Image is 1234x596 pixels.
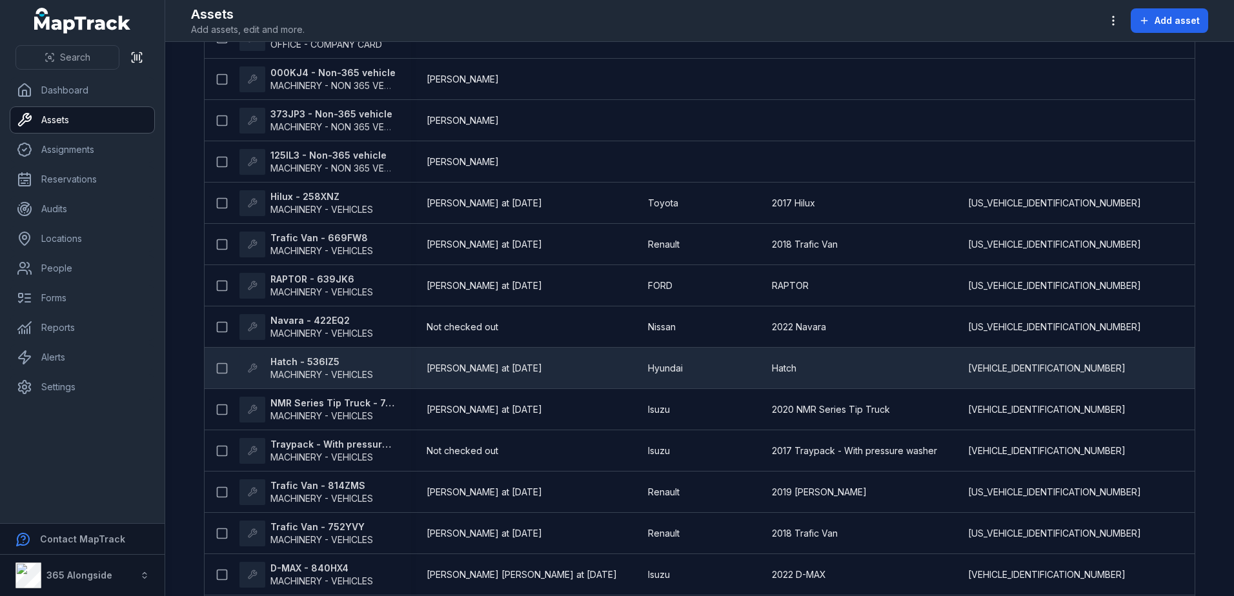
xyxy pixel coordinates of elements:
[270,66,396,79] strong: 000KJ4 - Non-365 vehicle
[427,403,542,416] span: [PERSON_NAME] at [DATE]
[270,314,373,327] strong: Navara - 422EQ2
[270,438,396,451] strong: Traypack - With pressure washer - 573XHL
[15,45,119,70] button: Search
[772,197,815,210] span: 2017 Hilux
[648,444,670,457] span: Isuzu
[270,534,373,545] span: MACHINERY - VEHICLES
[772,279,809,292] span: RAPTOR
[239,190,373,216] a: Hilux - 258XNZMACHINERY - VEHICLES
[270,521,373,533] strong: Trafic Van - 752YVY
[648,486,680,499] span: Renault
[239,66,396,92] a: 000KJ4 - Non-365 vehicleMACHINERY - NON 365 VEHICLES
[40,533,125,544] strong: Contact MapTrack
[270,108,396,121] strong: 373JP3 - Non-365 vehicle
[270,355,373,368] strong: Hatch - 536IZ5
[427,444,498,457] span: Not checked out
[10,107,154,133] a: Assets
[648,403,670,416] span: Isuzu
[270,204,373,215] span: MACHINERY - VEHICLES
[239,273,373,299] a: RAPTOR - 639JK6MACHINERY - VEHICLES
[427,197,542,210] span: [PERSON_NAME] at [DATE]
[46,570,112,581] strong: 365 Alongside
[648,362,683,375] span: Hyundai
[10,196,154,222] a: Audits
[968,362,1126,375] span: [VEHICLE_IDENTIFICATION_NUMBER]
[270,121,414,132] span: MACHINERY - NON 365 VEHICLES
[772,403,890,416] span: 2020 NMR Series Tip Truck
[60,51,90,64] span: Search
[1155,14,1200,27] span: Add asset
[34,8,131,34] a: MapTrack
[270,493,373,504] span: MACHINERY - VEHICLES
[191,23,305,36] span: Add assets, edit and more.
[648,527,680,540] span: Renault
[239,397,396,422] a: NMR Series Tip Truck - 745ZYQMACHINERY - VEHICLES
[270,410,373,421] span: MACHINERY - VEHICLES
[648,568,670,581] span: Isuzu
[427,114,499,127] span: [PERSON_NAME]
[270,149,396,162] strong: 125IL3 - Non-365 vehicle
[10,315,154,341] a: Reports
[427,362,542,375] span: [PERSON_NAME] at [DATE]
[239,521,373,546] a: Trafic Van - 752YVYMACHINERY - VEHICLES
[427,73,499,86] span: [PERSON_NAME]
[270,232,373,244] strong: Trafic Van - 669FW8
[772,568,826,581] span: 2022 D-MAX
[968,238,1141,251] span: [US_VEHICLE_IDENTIFICATION_NUMBER]
[10,77,154,103] a: Dashboard
[270,190,373,203] strong: Hilux - 258XNZ
[270,245,373,256] span: MACHINERY - VEHICLES
[427,279,542,292] span: [PERSON_NAME] at [DATE]
[427,486,542,499] span: [PERSON_NAME] at [DATE]
[968,403,1126,416] span: [VEHICLE_IDENTIFICATION_NUMBER]
[772,527,838,540] span: 2018 Trafic Van
[270,80,414,91] span: MACHINERY - NON 365 VEHICLES
[648,279,673,292] span: FORD
[968,568,1126,581] span: [VEHICLE_IDENTIFICATION_NUMBER]
[239,355,373,381] a: Hatch - 536IZ5MACHINERY - VEHICLES
[270,163,414,174] span: MACHINERY - NON 365 VEHICLES
[772,238,838,251] span: 2018 Trafic Van
[270,39,382,50] span: OFFICE - COMPANY CARD
[270,479,373,492] strong: Trafic Van - 814ZMS
[270,273,373,286] strong: RAPTOR - 639JK6
[772,362,796,375] span: Hatch
[239,438,396,464] a: Traypack - With pressure washer - 573XHLMACHINERY - VEHICLES
[772,321,826,333] span: 2022 Navara
[772,444,937,457] span: 2017 Traypack - With pressure washer
[427,321,498,333] span: Not checked out
[270,562,373,575] strong: D-MAX - 840HX4
[270,286,373,297] span: MACHINERY - VEHICLES
[270,575,373,586] span: MACHINERY - VEHICLES
[772,486,867,499] span: 2019 [PERSON_NAME]
[968,197,1141,210] span: [US_VEHICLE_IDENTIFICATION_NUMBER]
[239,232,373,257] a: Trafic Van - 669FW8MACHINERY - VEHICLES
[191,5,305,23] h2: Assets
[1131,8,1208,33] button: Add asset
[968,279,1141,292] span: [US_VEHICLE_IDENTIFICATION_NUMBER]
[270,369,373,380] span: MACHINERY - VEHICLES
[427,238,542,251] span: [PERSON_NAME] at [DATE]
[10,226,154,252] a: Locations
[270,328,373,339] span: MACHINERY - VEHICLES
[968,527,1141,540] span: [US_VEHICLE_IDENTIFICATION_NUMBER]
[427,568,617,581] span: [PERSON_NAME] [PERSON_NAME] at [DATE]
[10,285,154,311] a: Forms
[648,197,678,210] span: Toyota
[239,479,373,505] a: Trafic Van - 814ZMSMACHINERY - VEHICLES
[427,527,542,540] span: [PERSON_NAME] at [DATE]
[10,255,154,281] a: People
[239,562,373,588] a: D-MAX - 840HX4MACHINERY - VEHICLES
[427,155,499,168] span: [PERSON_NAME]
[10,166,154,192] a: Reservations
[270,397,396,410] strong: NMR Series Tip Truck - 745ZYQ
[270,452,373,462] span: MACHINERY - VEHICLES
[968,444,1126,457] span: [VEHICLE_IDENTIFICATION_NUMBER]
[239,149,396,175] a: 125IL3 - Non-365 vehicleMACHINERY - NON 365 VEHICLES
[239,314,373,340] a: Navara - 422EQ2MACHINERY - VEHICLES
[968,321,1141,333] span: [US_VEHICLE_IDENTIFICATION_NUMBER]
[968,486,1141,499] span: [US_VEHICLE_IDENTIFICATION_NUMBER]
[648,321,676,333] span: Nissan
[239,108,396,134] a: 373JP3 - Non-365 vehicleMACHINERY - NON 365 VEHICLES
[10,344,154,370] a: Alerts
